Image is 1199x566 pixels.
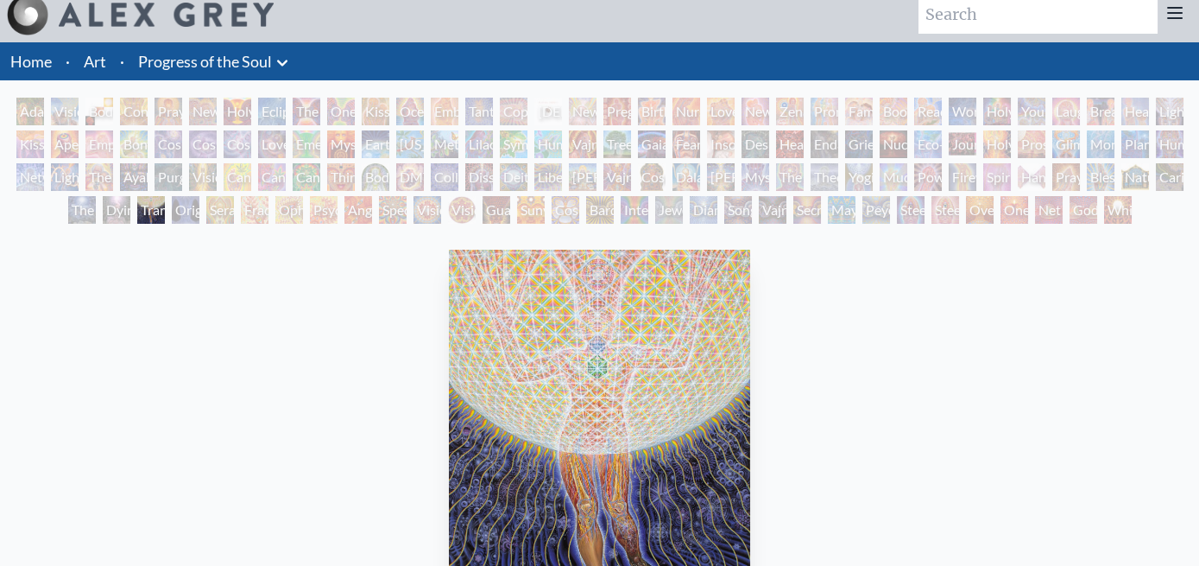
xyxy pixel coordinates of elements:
[465,98,493,125] div: Tantra
[603,130,631,158] div: Tree & Person
[724,196,752,224] div: Song of Vajra Being
[431,130,458,158] div: Metamorphosis
[224,98,251,125] div: Holy Grail
[113,42,131,80] li: ·
[776,98,804,125] div: Zena Lotus
[897,196,924,224] div: Steeplehead 1
[793,196,821,224] div: Secret Writing Being
[862,196,890,224] div: Peyote Being
[241,196,268,224] div: Fractal Eyes
[949,98,976,125] div: Wonder
[16,163,44,191] div: Networks
[586,196,614,224] div: Bardo Being
[85,130,113,158] div: Empowerment
[983,163,1011,191] div: Spirit Animates the Flesh
[741,98,769,125] div: New Family
[189,130,217,158] div: Cosmic Artist
[569,163,596,191] div: [PERSON_NAME]
[1035,196,1063,224] div: Net of Being
[1018,98,1045,125] div: Young & Old
[293,163,320,191] div: Cannabacchus
[949,130,976,158] div: Journey of the Wounded Healer
[569,98,596,125] div: Newborn
[655,196,683,224] div: Jewel Being
[931,196,959,224] div: Steeplehead 2
[327,98,355,125] div: One Taste
[362,130,389,158] div: Earth Energies
[776,130,804,158] div: Headache
[914,98,942,125] div: Reading
[224,163,251,191] div: Cannabis Mudra
[500,98,527,125] div: Copulating
[741,130,769,158] div: Despair
[880,98,907,125] div: Boo-boo
[1156,163,1183,191] div: Caring
[16,98,44,125] div: Adam & Eve
[1000,196,1028,224] div: One
[672,98,700,125] div: Nursing
[707,163,735,191] div: [PERSON_NAME]
[828,196,855,224] div: Mayan Being
[845,98,873,125] div: Family
[293,98,320,125] div: The Kiss
[51,98,79,125] div: Visionary Origin of Language
[293,130,320,158] div: Emerald Grail
[1052,98,1080,125] div: Laughing Man
[949,163,976,191] div: Firewalking
[880,130,907,158] div: Nuclear Crucifixion
[638,98,666,125] div: Birth
[1070,196,1097,224] div: Godself
[155,98,182,125] div: Praying
[103,196,130,224] div: Dying
[155,163,182,191] div: Purging
[224,130,251,158] div: Cosmic Lovers
[59,42,77,80] li: ·
[258,130,286,158] div: Love is a Cosmic Force
[189,163,217,191] div: Vision Tree
[603,98,631,125] div: Pregnancy
[1052,130,1080,158] div: Glimpsing the Empyrean
[155,130,182,158] div: Cosmic Creativity
[983,130,1011,158] div: Holy Fire
[1121,163,1149,191] div: Nature of Mind
[465,163,493,191] div: Dissectional Art for Tool's Lateralus CD
[552,196,579,224] div: Cosmic Elf
[137,196,165,224] div: Transfiguration
[672,163,700,191] div: Dalai Lama
[500,163,527,191] div: Deities & Demons Drinking from the Milky Pool
[1121,130,1149,158] div: Planetary Prayers
[68,196,96,224] div: The Soul Finds It's Way
[983,98,1011,125] div: Holy Family
[1156,98,1183,125] div: Lightweaver
[707,130,735,158] div: Insomnia
[1087,130,1114,158] div: Monochord
[465,130,493,158] div: Lilacs
[534,98,562,125] div: [DEMOGRAPHIC_DATA] Embryo
[1087,98,1114,125] div: Breathing
[172,196,199,224] div: Original Face
[603,163,631,191] div: Vajra Guru
[344,196,372,224] div: Angel Skin
[1156,130,1183,158] div: Human Geometry
[1018,130,1045,158] div: Prostration
[483,196,510,224] div: Guardian of Infinite Vision
[431,163,458,191] div: Collective Vision
[189,98,217,125] div: New Man New Woman
[707,98,735,125] div: Love Circuit
[327,163,355,191] div: Third Eye Tears of Joy
[120,98,148,125] div: Contemplation
[448,196,476,224] div: Vision Crystal Tondo
[1104,196,1132,224] div: White Light
[845,130,873,158] div: Grieving
[1087,163,1114,191] div: Blessing Hand
[51,163,79,191] div: Lightworker
[1052,163,1080,191] div: Praying Hands
[880,163,907,191] div: Mudra
[10,52,52,71] a: Home
[672,130,700,158] div: Fear
[84,49,106,73] a: Art
[396,98,424,125] div: Ocean of Love Bliss
[16,130,44,158] div: Kiss of the [MEDICAL_DATA]
[759,196,786,224] div: Vajra Being
[362,98,389,125] div: Kissing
